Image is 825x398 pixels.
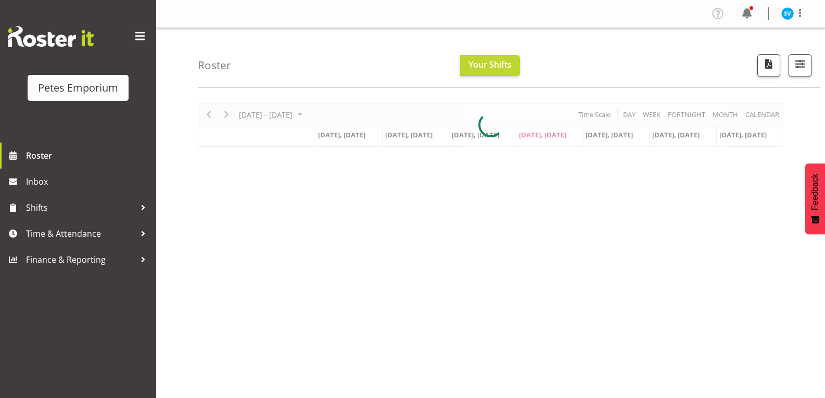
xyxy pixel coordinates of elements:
[26,226,135,241] span: Time & Attendance
[460,55,520,76] button: Your Shifts
[26,148,151,163] span: Roster
[38,80,118,96] div: Petes Emporium
[757,54,780,77] button: Download a PDF of the roster according to the set date range.
[810,174,820,210] span: Feedback
[26,200,135,215] span: Shifts
[198,59,231,71] h4: Roster
[26,174,151,189] span: Inbox
[468,59,512,70] span: Your Shifts
[781,7,794,20] img: sasha-vandervalk6911.jpg
[26,252,135,267] span: Finance & Reporting
[805,163,825,234] button: Feedback - Show survey
[8,26,94,47] img: Rosterit website logo
[789,54,811,77] button: Filter Shifts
